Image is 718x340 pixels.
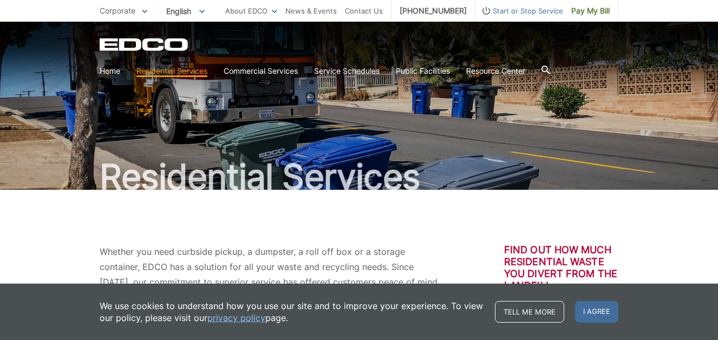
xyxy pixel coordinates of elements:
[396,65,450,77] a: Public Facilities
[207,312,265,324] a: privacy policy
[345,5,383,17] a: Contact Us
[136,65,207,77] a: Residential Services
[571,5,610,17] span: Pay My Bill
[504,244,618,292] h3: Find out how much residential waste you divert from the landfill
[158,2,213,20] span: English
[100,159,618,194] h1: Residential Services
[224,65,298,77] a: Commercial Services
[466,65,525,77] a: Resource Center
[575,301,618,323] span: I agree
[100,65,120,77] a: Home
[100,38,190,51] a: EDCD logo. Return to the homepage.
[225,5,277,17] a: About EDCO
[285,5,337,17] a: News & Events
[100,6,135,15] span: Corporate
[100,244,439,305] p: Whether you need curbside pickup, a dumpster, a roll off box or a storage container, EDCO has a s...
[100,300,484,324] p: We use cookies to understand how you use our site and to improve your experience. To view our pol...
[495,301,564,323] a: Tell me more
[314,65,380,77] a: Service Schedules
